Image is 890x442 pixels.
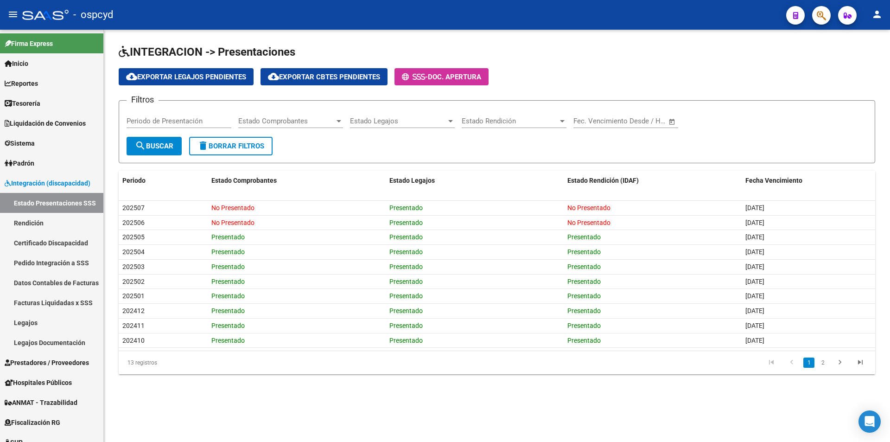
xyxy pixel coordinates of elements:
[745,337,764,344] span: [DATE]
[745,204,764,211] span: [DATE]
[389,248,423,256] span: Presentado
[268,71,279,82] mat-icon: cloud_download
[858,410,881,433] div: Open Intercom Messenger
[745,248,764,256] span: [DATE]
[122,219,145,226] span: 202506
[567,337,601,344] span: Presentado
[745,263,764,270] span: [DATE]
[122,337,145,344] span: 202410
[122,292,145,300] span: 202501
[745,292,764,300] span: [DATE]
[389,278,423,285] span: Presentado
[402,73,428,81] span: -
[211,322,245,329] span: Presentado
[567,204,610,211] span: No Presentado
[389,292,423,300] span: Presentado
[567,219,610,226] span: No Presentado
[803,358,814,368] a: 1
[667,116,678,127] button: Open calendar
[389,204,423,211] span: Presentado
[208,171,386,191] datatable-header-cell: Estado Comprobantes
[211,292,245,300] span: Presentado
[389,263,423,270] span: Presentado
[817,358,828,368] a: 2
[5,158,34,168] span: Padrón
[619,117,664,125] input: Fecha fin
[122,278,145,285] span: 202502
[350,117,446,125] span: Estado Legajos
[5,78,38,89] span: Reportes
[189,137,273,155] button: Borrar Filtros
[567,263,601,270] span: Presentado
[127,93,159,106] h3: Filtros
[197,140,209,151] mat-icon: delete
[122,322,145,329] span: 202411
[389,219,423,226] span: Presentado
[127,137,182,155] button: Buscar
[745,177,802,184] span: Fecha Vencimiento
[852,358,869,368] a: go to last page
[119,351,268,374] div: 13 registros
[389,233,423,241] span: Presentado
[211,278,245,285] span: Presentado
[197,142,264,150] span: Borrar Filtros
[122,233,145,241] span: 202505
[119,45,295,58] span: INTEGRACION -> Presentaciones
[745,233,764,241] span: [DATE]
[7,9,19,20] mat-icon: menu
[5,118,86,128] span: Liquidación de Convenios
[5,417,60,428] span: Fiscalización RG
[745,322,764,329] span: [DATE]
[5,38,53,49] span: Firma Express
[211,248,245,256] span: Presentado
[211,204,254,211] span: No Presentado
[802,355,816,371] li: page 1
[122,248,145,256] span: 202504
[816,355,830,371] li: page 2
[564,171,742,191] datatable-header-cell: Estado Rendición (IDAF)
[135,140,146,151] mat-icon: search
[119,68,254,85] button: Exportar Legajos Pendientes
[211,307,245,314] span: Presentado
[745,278,764,285] span: [DATE]
[567,177,639,184] span: Estado Rendición (IDAF)
[5,178,90,188] span: Integración (discapacidad)
[745,307,764,314] span: [DATE]
[211,263,245,270] span: Presentado
[238,117,335,125] span: Estado Comprobantes
[211,337,245,344] span: Presentado
[261,68,388,85] button: Exportar Cbtes Pendientes
[268,73,380,81] span: Exportar Cbtes Pendientes
[5,358,89,368] span: Prestadores / Proveedores
[135,142,173,150] span: Buscar
[428,73,481,81] span: Doc. Apertura
[119,171,208,191] datatable-header-cell: Periodo
[5,98,40,109] span: Tesorería
[871,9,883,20] mat-icon: person
[783,358,801,368] a: go to previous page
[211,233,245,241] span: Presentado
[5,138,35,148] span: Sistema
[567,292,601,300] span: Presentado
[211,219,254,226] span: No Presentado
[389,177,435,184] span: Estado Legajos
[742,171,875,191] datatable-header-cell: Fecha Vencimiento
[5,397,77,408] span: ANMAT - Trazabilidad
[126,73,246,81] span: Exportar Legajos Pendientes
[567,248,601,256] span: Presentado
[567,322,601,329] span: Presentado
[567,278,601,285] span: Presentado
[122,307,145,314] span: 202412
[211,177,277,184] span: Estado Comprobantes
[389,337,423,344] span: Presentado
[763,358,780,368] a: go to first page
[745,219,764,226] span: [DATE]
[567,307,601,314] span: Presentado
[122,177,146,184] span: Periodo
[389,322,423,329] span: Presentado
[567,233,601,241] span: Presentado
[5,378,72,388] span: Hospitales Públicos
[122,263,145,270] span: 202503
[386,171,564,191] datatable-header-cell: Estado Legajos
[122,204,145,211] span: 202507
